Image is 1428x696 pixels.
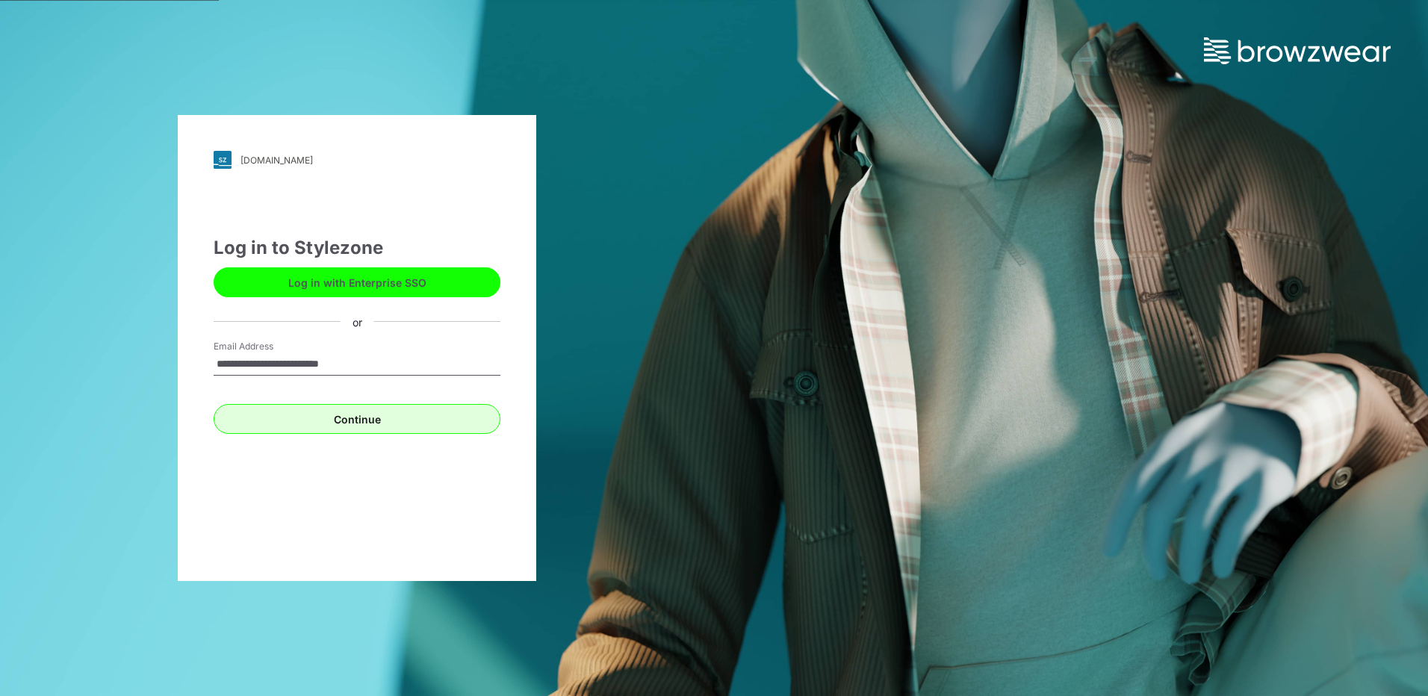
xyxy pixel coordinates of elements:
label: Email Address [214,340,318,353]
button: Continue [214,404,500,434]
button: Log in with Enterprise SSO [214,267,500,297]
div: or [341,314,374,329]
img: browzwear-logo.73288ffb.svg [1204,37,1391,64]
div: Log in to Stylezone [214,234,500,261]
div: [DOMAIN_NAME] [240,155,313,166]
img: svg+xml;base64,PHN2ZyB3aWR0aD0iMjgiIGhlaWdodD0iMjgiIHZpZXdCb3g9IjAgMCAyOCAyOCIgZmlsbD0ibm9uZSIgeG... [214,151,232,169]
a: [DOMAIN_NAME] [214,151,500,169]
